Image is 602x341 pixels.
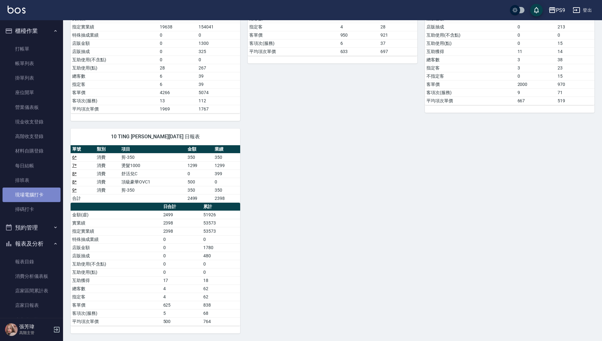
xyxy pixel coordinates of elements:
[425,56,516,64] td: 總客數
[202,235,240,243] td: 0
[197,56,240,64] td: 0
[158,64,197,72] td: 28
[339,47,379,56] td: 633
[425,23,516,31] td: 店販抽成
[71,252,162,260] td: 店販抽成
[71,105,158,113] td: 平均項次單價
[71,80,158,88] td: 指定客
[425,80,516,88] td: 客單價
[162,268,202,276] td: 0
[162,235,202,243] td: 0
[197,72,240,80] td: 39
[158,105,197,113] td: 1969
[202,243,240,252] td: 1780
[71,268,162,276] td: 互助使用(點)
[425,64,516,72] td: 指定客
[556,47,594,56] td: 14
[120,153,186,161] td: 剪-350
[530,4,543,16] button: save
[556,97,594,105] td: 519
[71,211,162,219] td: 金額(虛)
[186,194,213,202] td: 2499
[71,64,158,72] td: 互助使用(點)
[516,97,556,105] td: 667
[158,56,197,64] td: 0
[3,188,61,202] a: 現場電腦打卡
[202,260,240,268] td: 0
[158,88,197,97] td: 4266
[202,317,240,326] td: 764
[516,64,556,72] td: 3
[3,173,61,188] a: 排班表
[8,6,26,14] img: Logo
[202,284,240,293] td: 62
[162,309,202,317] td: 5
[71,145,95,153] th: 單號
[339,31,379,39] td: 950
[556,88,594,97] td: 71
[71,31,158,39] td: 特殊抽成業績
[516,80,556,88] td: 2000
[162,219,202,227] td: 2398
[379,47,417,56] td: 697
[213,170,240,178] td: 399
[248,39,339,47] td: 客項次(服務)
[570,4,594,16] button: 登出
[546,4,568,17] button: PS9
[71,194,95,202] td: 合計
[556,6,565,14] div: PS9
[162,276,202,284] td: 17
[379,39,417,47] td: 37
[95,186,120,194] td: 消費
[158,47,197,56] td: 0
[78,134,233,140] span: 10 TING [PERSON_NAME][DATE] 日報表
[3,313,61,327] a: 店家排行榜
[95,161,120,170] td: 消費
[19,324,51,330] h5: 張芳瑋
[186,170,213,178] td: 0
[197,64,240,72] td: 267
[556,23,594,31] td: 213
[556,31,594,39] td: 0
[516,72,556,80] td: 0
[162,203,202,211] th: 日合計
[516,39,556,47] td: 0
[120,145,186,153] th: 項目
[556,39,594,47] td: 15
[556,72,594,80] td: 15
[71,235,162,243] td: 特殊抽成業績
[3,298,61,313] a: 店家日報表
[3,144,61,158] a: 材料自購登錄
[71,276,162,284] td: 互助獲得
[186,186,213,194] td: 350
[213,153,240,161] td: 350
[3,254,61,269] a: 報表目錄
[162,260,202,268] td: 0
[71,72,158,80] td: 總客數
[3,236,61,252] button: 報表及分析
[186,153,213,161] td: 350
[162,301,202,309] td: 625
[71,293,162,301] td: 指定客
[248,47,339,56] td: 平均項次單價
[202,268,240,276] td: 0
[197,80,240,88] td: 39
[5,323,18,336] img: Person
[71,284,162,293] td: 總客數
[556,64,594,72] td: 23
[202,203,240,211] th: 累計
[197,105,240,113] td: 1767
[71,145,240,203] table: a dense table
[3,269,61,284] a: 消費分析儀表板
[213,145,240,153] th: 業績
[71,97,158,105] td: 客項次(服務)
[556,80,594,88] td: 970
[162,252,202,260] td: 0
[3,23,61,39] button: 櫃檯作業
[339,23,379,31] td: 4
[3,85,61,100] a: 座位開單
[162,211,202,219] td: 2499
[162,243,202,252] td: 0
[158,39,197,47] td: 0
[186,145,213,153] th: 金額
